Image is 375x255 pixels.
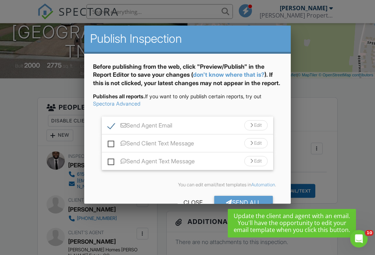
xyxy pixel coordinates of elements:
[193,71,264,78] a: don't know where that is?
[214,196,273,209] div: Send All
[365,230,374,236] span: 10
[244,138,268,148] div: Edit
[93,100,140,107] a: Spectora Advanced
[244,156,268,166] div: Edit
[108,140,194,149] label: Send Client Text Message
[93,62,282,93] div: Before publishing from the web, click "Preview/Publish" in the Report Editor to save your changes...
[350,230,368,248] iframe: Intercom live chat
[251,182,275,187] a: Automation
[90,31,285,46] h2: Publish Inspection
[244,120,268,130] div: Edit
[108,122,172,131] label: Send Agent Email
[93,93,145,99] strong: Publishes all reports.
[99,182,276,188] div: You can edit email/text templates in .
[93,93,261,99] span: If you want to only publish certain reports, try out
[108,158,195,167] label: Send Agent Text Message
[172,196,214,209] div: Close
